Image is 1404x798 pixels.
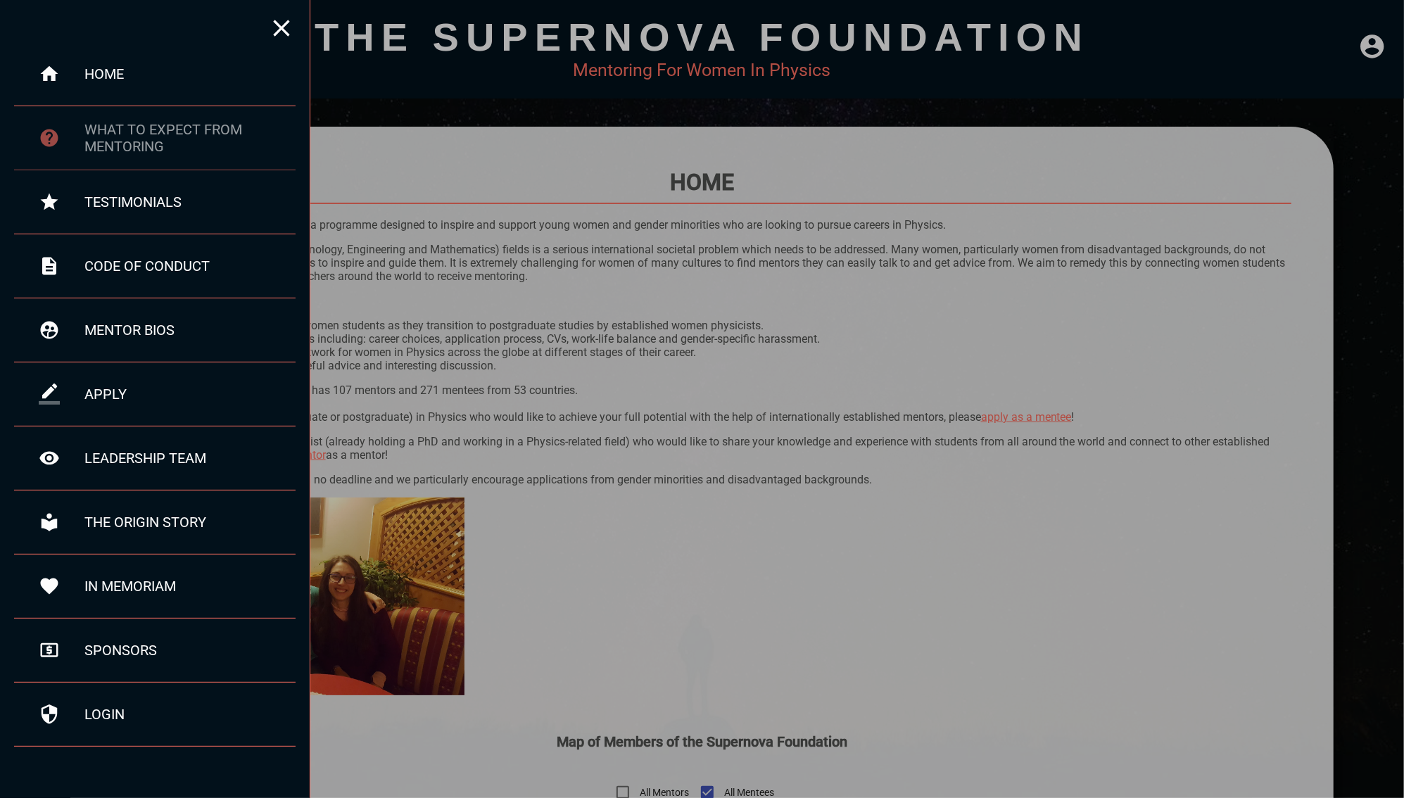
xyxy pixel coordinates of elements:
div: apply [84,386,296,403]
div: leadership team [84,450,296,467]
div: login [84,706,296,723]
div: testimonials [84,194,296,210]
div: sponsors [84,642,296,659]
div: mentor bios [84,322,296,338]
div: what to expect from mentoring [84,121,296,155]
div: in memoriam [84,578,296,595]
div: code of conduct [84,258,296,274]
div: the origin story [84,514,296,531]
div: home [84,65,296,82]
